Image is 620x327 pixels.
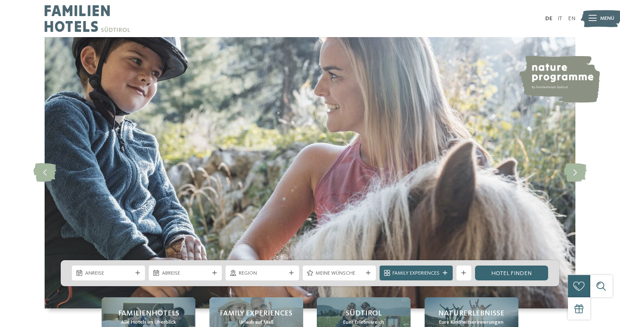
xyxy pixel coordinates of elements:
span: Alle Hotels im Überblick [121,319,176,326]
span: Meine Wünsche [316,270,363,277]
a: IT [558,16,562,21]
span: Familienhotels [118,308,179,319]
a: DE [545,16,552,21]
span: Abreise [162,270,209,277]
img: Familienhotels Südtirol: The happy family places [45,37,575,308]
span: Family Experiences [220,308,292,319]
span: Family Experiences [392,270,439,277]
span: Eure Kindheitserinnerungen [439,319,504,326]
span: Südtirol [346,308,382,319]
span: Anreise [85,270,132,277]
span: Menü [600,15,614,22]
img: nature programme by Familienhotels Südtirol [518,56,600,103]
span: Region [239,270,286,277]
span: Euer Erlebnisreich [343,319,384,326]
span: Urlaub auf Maß [239,319,273,326]
a: Hotel finden [475,266,548,280]
span: Naturerlebnisse [438,308,504,319]
a: EN [568,16,575,21]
